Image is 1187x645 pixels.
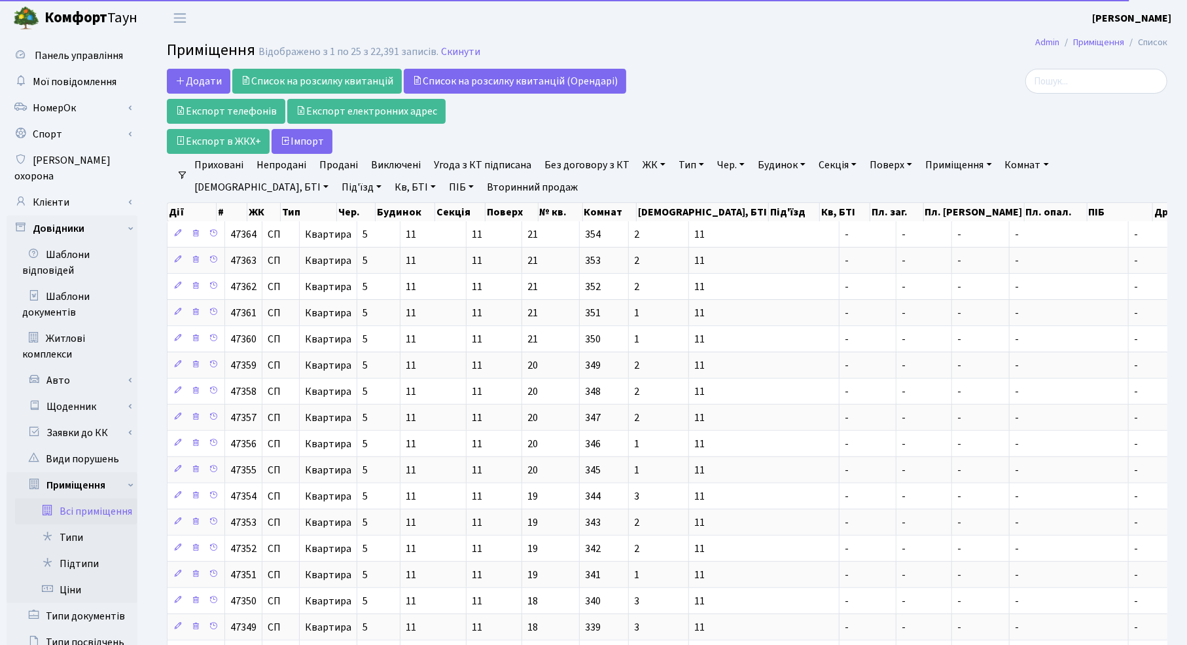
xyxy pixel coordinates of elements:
[258,46,438,58] div: Відображено з 1 по 25 з 22,391 записів.
[870,203,923,221] th: Пл. заг.
[167,69,230,94] a: Додати
[527,358,538,373] span: 20
[1015,332,1019,346] span: -
[712,154,750,176] a: Чер.
[1134,463,1138,477] span: -
[694,568,705,582] span: 11
[1016,29,1187,56] nav: breadcrumb
[845,489,849,504] span: -
[366,154,426,176] a: Виключені
[527,568,538,582] span: 19
[472,332,482,346] span: 11
[247,203,281,221] th: ЖК
[305,360,351,371] span: Квартира
[376,203,435,221] th: Будинок
[268,255,294,266] span: СП
[268,465,294,475] span: СП
[957,463,961,477] span: -
[753,154,811,176] a: Будинок
[694,542,705,556] span: 11
[363,253,368,268] span: 5
[486,203,539,221] th: Поверх
[527,542,538,556] span: 19
[1025,69,1167,94] input: Пошук...
[472,280,482,294] span: 11
[1015,568,1019,582] span: -
[7,69,137,95] a: Мої повідомлення
[634,384,639,399] span: 2
[957,332,961,346] span: -
[1015,280,1019,294] span: -
[7,284,137,325] a: Шаблони документів
[268,491,294,502] span: СП
[444,176,479,198] a: ПІБ
[44,7,107,28] b: Комфорт
[167,39,255,62] span: Приміщення
[230,332,257,346] span: 47360
[268,308,294,318] span: СП
[585,358,601,373] span: 349
[44,7,137,29] span: Таун
[694,384,705,399] span: 11
[585,280,601,294] span: 352
[957,542,961,556] span: -
[527,411,538,425] span: 20
[585,594,601,608] span: 340
[957,227,961,242] span: -
[813,154,862,176] a: Секція
[472,227,482,242] span: 11
[230,515,257,530] span: 47353
[305,282,351,292] span: Квартира
[902,489,906,504] span: -
[634,594,639,608] span: 3
[406,227,416,242] span: 11
[336,176,387,198] a: Під'їзд
[845,253,849,268] span: -
[673,154,709,176] a: Тип
[268,229,294,240] span: СП
[363,463,368,477] span: 5
[435,203,486,221] th: Секція
[472,542,482,556] span: 11
[845,332,849,346] span: -
[1134,280,1138,294] span: -
[287,99,446,124] a: Експорт електронних адрес
[527,489,538,504] span: 19
[957,384,961,399] span: -
[585,568,601,582] span: 341
[1134,227,1138,242] span: -
[268,413,294,423] span: СП
[472,358,482,373] span: 11
[957,358,961,373] span: -
[527,437,538,451] span: 20
[363,227,368,242] span: 5
[634,227,639,242] span: 2
[363,280,368,294] span: 5
[1015,437,1019,451] span: -
[305,491,351,502] span: Квартира
[217,203,247,221] th: #
[167,129,270,154] a: Експорт в ЖКХ+
[406,280,416,294] span: 11
[902,384,906,399] span: -
[406,489,416,504] span: 11
[957,280,961,294] span: -
[15,525,137,551] a: Типи
[406,332,416,346] span: 11
[230,227,257,242] span: 47364
[305,229,351,240] span: Квартира
[35,48,123,63] span: Панель управління
[634,306,639,320] span: 1
[527,253,538,268] span: 21
[1092,10,1171,26] a: [PERSON_NAME]
[272,129,332,154] button: Iмпорт
[189,154,249,176] a: Приховані
[268,570,294,580] span: СП
[527,384,538,399] span: 20
[472,463,482,477] span: 11
[406,384,416,399] span: 11
[585,384,601,399] span: 348
[1134,306,1138,320] span: -
[845,358,849,373] span: -
[1134,542,1138,556] span: -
